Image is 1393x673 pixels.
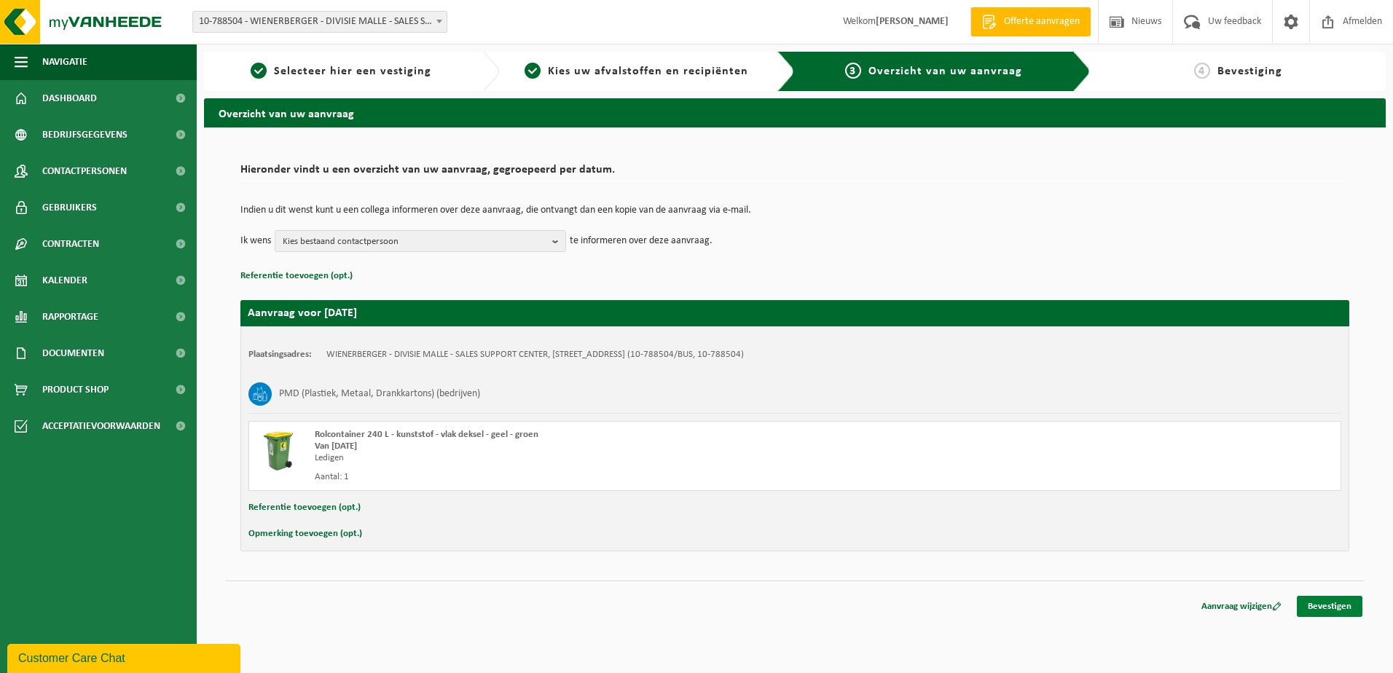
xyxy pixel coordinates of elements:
span: 2 [525,63,541,79]
a: 2Kies uw afvalstoffen en recipiënten [507,63,766,80]
span: Contactpersonen [42,153,127,189]
h2: Hieronder vindt u een overzicht van uw aanvraag, gegroepeerd per datum. [240,164,1349,184]
button: Opmerking toevoegen (opt.) [248,524,362,543]
a: Aanvraag wijzigen [1190,596,1292,617]
span: Dashboard [42,80,97,117]
h2: Overzicht van uw aanvraag [204,98,1386,127]
span: Product Shop [42,371,109,408]
span: Rapportage [42,299,98,335]
iframe: chat widget [7,641,243,673]
button: Referentie toevoegen (opt.) [240,267,353,286]
p: Ik wens [240,230,271,252]
span: Documenten [42,335,104,371]
button: Referentie toevoegen (opt.) [248,498,361,517]
strong: Van [DATE] [315,441,357,451]
span: Kies uw afvalstoffen en recipiënten [548,66,748,77]
span: 3 [845,63,861,79]
td: WIENERBERGER - DIVISIE MALLE - SALES SUPPORT CENTER, [STREET_ADDRESS] (10-788504/BUS, 10-788504) [326,349,744,361]
span: Navigatie [42,44,87,80]
span: 10-788504 - WIENERBERGER - DIVISIE MALLE - SALES SUPPORT CENTER - MALLE [192,11,447,33]
a: 1Selecteer hier een vestiging [211,63,471,80]
span: 1 [251,63,267,79]
span: Rolcontainer 240 L - kunststof - vlak deksel - geel - groen [315,430,538,439]
p: Indien u dit wenst kunt u een collega informeren over deze aanvraag, die ontvangt dan een kopie v... [240,205,1349,216]
strong: Plaatsingsadres: [248,350,312,359]
div: Aantal: 1 [315,471,853,483]
span: Offerte aanvragen [1000,15,1083,29]
div: Ledigen [315,452,853,464]
img: WB-0240-HPE-GN-50.png [256,429,300,473]
a: Bevestigen [1297,596,1362,617]
span: Overzicht van uw aanvraag [868,66,1022,77]
span: 4 [1194,63,1210,79]
span: Acceptatievoorwaarden [42,408,160,444]
strong: [PERSON_NAME] [876,16,949,27]
h3: PMD (Plastiek, Metaal, Drankkartons) (bedrijven) [279,382,480,406]
span: Selecteer hier een vestiging [274,66,431,77]
p: te informeren over deze aanvraag. [570,230,713,252]
span: Kies bestaand contactpersoon [283,231,546,253]
a: Offerte aanvragen [970,7,1091,36]
span: Kalender [42,262,87,299]
strong: Aanvraag voor [DATE] [248,307,357,319]
span: 10-788504 - WIENERBERGER - DIVISIE MALLE - SALES SUPPORT CENTER - MALLE [193,12,447,32]
span: Bevestiging [1217,66,1282,77]
span: Bedrijfsgegevens [42,117,127,153]
button: Kies bestaand contactpersoon [275,230,566,252]
span: Gebruikers [42,189,97,226]
span: Contracten [42,226,99,262]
